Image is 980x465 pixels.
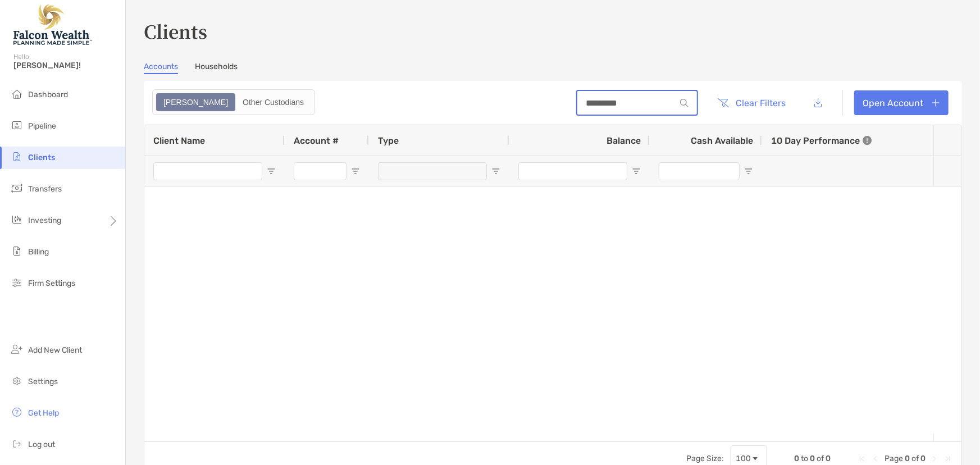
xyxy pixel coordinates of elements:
img: billing icon [10,244,24,258]
button: Open Filter Menu [491,167,500,176]
span: 0 [826,454,831,463]
input: Account # Filter Input [294,162,347,180]
span: Pipeline [28,121,56,131]
div: 100 [736,454,751,463]
div: Other Custodians [236,94,310,110]
span: 0 [794,454,799,463]
div: Previous Page [871,454,880,463]
img: get-help icon [10,405,24,419]
a: Accounts [144,62,178,74]
img: add_new_client icon [10,343,24,356]
img: pipeline icon [10,118,24,132]
div: First Page [858,454,867,463]
input: Client Name Filter Input [153,162,262,180]
img: transfers icon [10,181,24,195]
span: Cash Available [691,135,753,146]
span: 0 [920,454,926,463]
div: Page Size: [686,454,724,463]
span: Log out [28,440,55,449]
button: Open Filter Menu [744,167,753,176]
a: Households [195,62,238,74]
button: Open Filter Menu [267,167,276,176]
span: to [801,454,808,463]
span: Client Name [153,135,205,146]
span: Transfers [28,184,62,194]
button: Open Filter Menu [351,167,360,176]
h3: Clients [144,18,962,44]
div: Zoe [157,94,234,110]
button: Clear Filters [709,90,795,115]
button: Open Filter Menu [632,167,641,176]
span: Dashboard [28,90,68,99]
img: clients icon [10,150,24,163]
img: logout icon [10,437,24,450]
img: input icon [680,99,689,107]
div: Next Page [930,454,939,463]
span: Get Help [28,408,59,418]
img: settings icon [10,374,24,388]
span: Account # [294,135,339,146]
span: [PERSON_NAME]! [13,61,118,70]
div: Last Page [943,454,952,463]
span: of [911,454,919,463]
span: Firm Settings [28,279,75,288]
span: Clients [28,153,55,162]
span: Type [378,135,399,146]
span: Settings [28,377,58,386]
span: Billing [28,247,49,257]
span: of [817,454,824,463]
span: 0 [905,454,910,463]
input: Balance Filter Input [518,162,627,180]
input: Cash Available Filter Input [659,162,740,180]
img: dashboard icon [10,87,24,101]
div: 10 Day Performance [771,125,872,156]
div: segmented control [152,89,315,115]
a: Open Account [854,90,949,115]
span: Balance [607,135,641,146]
span: Page [885,454,903,463]
img: firm-settings icon [10,276,24,289]
span: 0 [810,454,815,463]
img: investing icon [10,213,24,226]
span: Add New Client [28,345,82,355]
span: Investing [28,216,61,225]
img: Falcon Wealth Planning Logo [13,4,92,45]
